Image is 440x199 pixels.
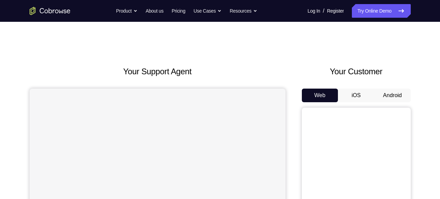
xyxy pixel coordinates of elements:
[116,4,137,18] button: Product
[327,4,344,18] a: Register
[30,7,70,15] a: Go to the home page
[352,4,410,18] a: Try Online Demo
[230,4,257,18] button: Resources
[302,65,411,78] h2: Your Customer
[172,4,185,18] a: Pricing
[30,65,286,78] h2: Your Support Agent
[338,89,374,102] button: iOS
[323,7,324,15] span: /
[302,89,338,102] button: Web
[194,4,222,18] button: Use Cases
[308,4,320,18] a: Log In
[374,89,411,102] button: Android
[146,4,163,18] a: About us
